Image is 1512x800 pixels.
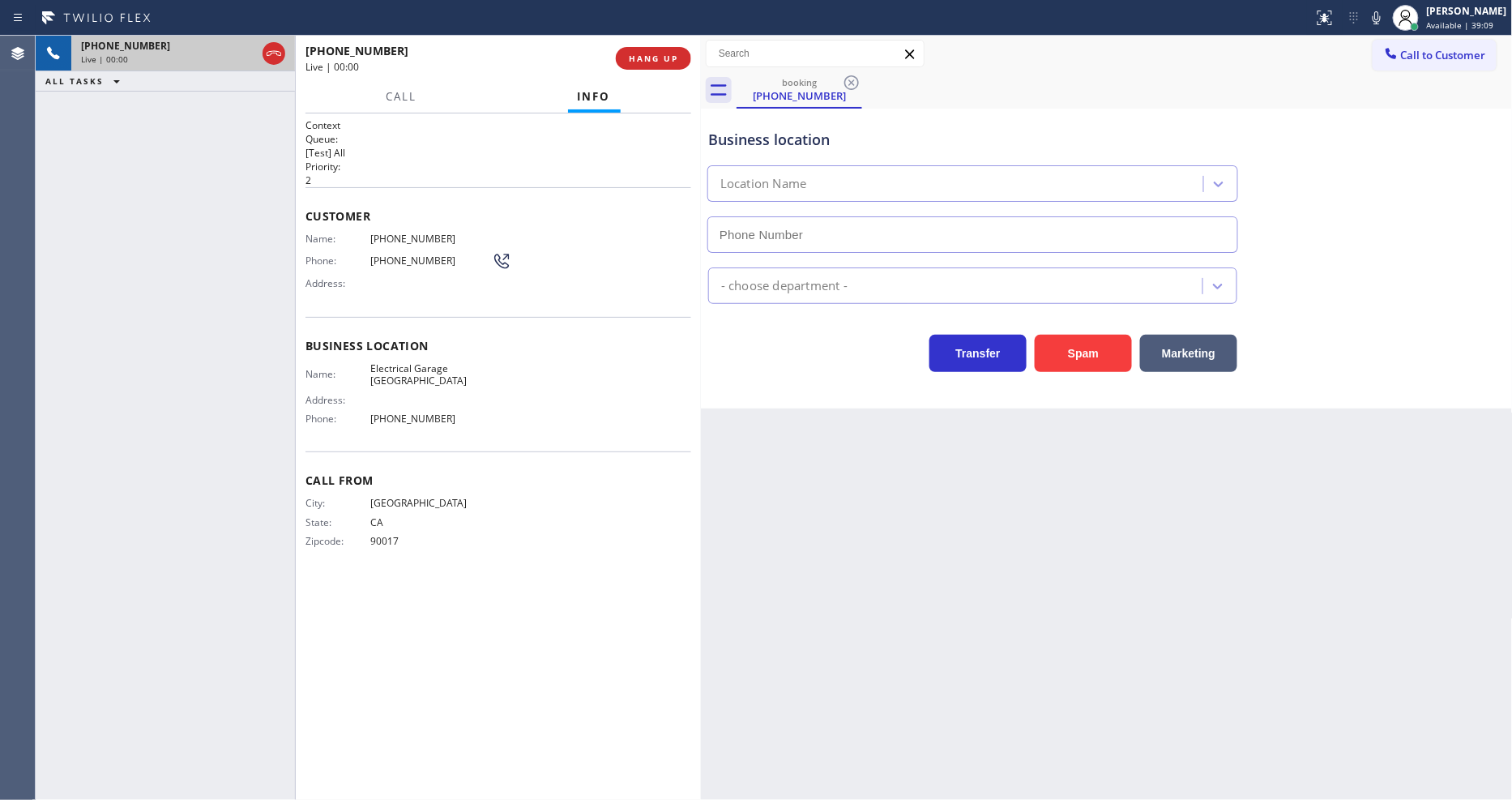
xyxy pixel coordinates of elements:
button: Mute [1365,6,1388,29]
div: Location Name [720,175,807,194]
button: Info [568,81,621,113]
button: Call to Customer [1373,40,1497,71]
span: Call to Customer [1401,48,1486,62]
span: Address: [305,394,370,406]
span: HANG UP [629,53,678,64]
button: Hang up [263,42,285,65]
span: Customer [305,208,691,224]
button: Spam [1035,335,1132,372]
span: [PHONE_NUMBER] [370,233,492,245]
span: Electrical Garage [GEOGRAPHIC_DATA] [370,362,492,387]
button: ALL TASKS [36,71,136,91]
span: Call From [305,473,691,488]
button: Call [376,81,426,113]
span: [PHONE_NUMBER] [305,43,408,58]
span: Info [578,89,611,104]
div: booking [738,76,861,88]
span: Business location [305,338,691,353]
p: 2 [305,173,691,187]
span: CA [370,516,492,528]
span: [PHONE_NUMBER] [370,255,492,267]
p: [Test] All [305,146,691,160]
input: Search [707,41,924,66]
span: Available | 39:09 [1427,19,1494,31]
h2: Priority: [305,160,691,173]
input: Phone Number [707,216,1238,253]
button: HANG UP [616,47,691,70]
span: Address: [305,277,370,289]
span: [PHONE_NUMBER] [81,39,170,53]
span: Live | 00:00 [81,53,128,65]
div: (818) 691-4738 [738,72,861,107]
span: Call [386,89,416,104]
span: Name: [305,368,370,380]
div: Business location [708,129,1237,151]
span: State: [305,516,370,528]
span: City: [305,497,370,509]
div: - choose department - [721,276,848,295]
div: [PHONE_NUMBER] [738,88,861,103]
span: [GEOGRAPHIC_DATA] [370,497,492,509]
span: Phone: [305,413,370,425]
div: [PERSON_NAME] [1427,4,1507,18]
span: Zipcode: [305,535,370,547]
span: 90017 [370,535,492,547]
span: Name: [305,233,370,245]
button: Marketing [1140,335,1237,372]
span: [PHONE_NUMBER] [370,413,492,425]
span: ALL TASKS [45,75,104,87]
h2: Queue: [305,132,691,146]
h1: Context [305,118,691,132]
span: Phone: [305,255,370,267]
span: Live | 00:00 [305,60,359,74]
button: Transfer [929,335,1027,372]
